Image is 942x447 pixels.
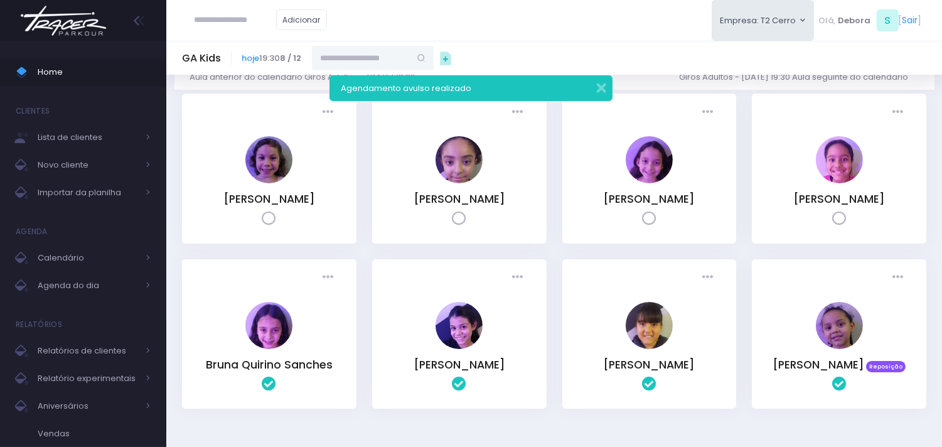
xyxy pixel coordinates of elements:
img: Manuella Brizuela Munhoz [626,302,673,349]
a: Bruna Quirino Sanches [206,357,333,372]
a: Giros Adultos - [DATE] 19:30 Aula seguinte do calendário [679,65,918,90]
span: Novo cliente [38,157,138,173]
img: Luiza perez ferreira [245,136,292,183]
a: [PERSON_NAME] [414,357,505,372]
img: Maria Clara Grota [436,136,483,183]
span: 19:30 [242,52,302,65]
a: Livia Braga de Oliveira [436,340,483,352]
span: S [877,9,899,31]
a: Manuella Brizuela Munhoz [626,340,673,352]
a: [PERSON_NAME] [603,357,695,372]
strong: 8 / 12 [281,52,302,64]
a: Sair [902,14,918,27]
a: [PERSON_NAME] [414,191,505,207]
span: Olá, [819,14,836,27]
span: Home [38,64,151,80]
a: Adicionar [276,9,328,30]
a: Mariana Quirino Sanches [626,175,673,186]
img: Mariana Quirino Sanches [626,136,673,183]
a: [PERSON_NAME] [773,357,864,372]
a: [PERSON_NAME] [603,191,695,207]
h5: GA Kids [182,52,221,65]
img: Livia Braga de Oliveira [436,302,483,349]
div: [ ] [814,6,926,35]
a: [PERSON_NAME] [793,191,885,207]
span: Relatórios de clientes [38,343,138,359]
img: Vivian Damas Carneiro [816,302,863,349]
h4: Relatórios [16,312,62,337]
span: Lista de clientes [38,129,138,146]
span: Reposição [866,361,906,372]
span: Aniversários [38,398,138,414]
a: Maria Clara Grota [436,175,483,186]
h4: Agenda [16,219,48,244]
span: Agenda do dia [38,277,138,294]
span: Calendário [38,250,138,266]
a: [PERSON_NAME] [223,191,315,207]
a: Luiza perez ferreira [245,175,292,186]
a: Bruna Quirino Sanches [245,340,292,352]
a: Sophia Victoria da Silva Reis [816,175,863,186]
a: Vivian Damas Carneiro [816,340,863,352]
span: Vendas [38,426,151,442]
a: Aula anterior do calendário Giros Adultos - [DATE] 19:30 [190,65,426,90]
img: Bruna Quirino Sanches [245,302,292,349]
span: Agendamento avulso realizado [341,82,471,94]
span: Importar da planilha [38,185,138,201]
h4: Clientes [16,99,50,124]
span: Relatório experimentais [38,370,138,387]
span: Debora [838,14,870,27]
img: Sophia Victoria da Silva Reis [816,136,863,183]
a: hoje [242,52,260,64]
